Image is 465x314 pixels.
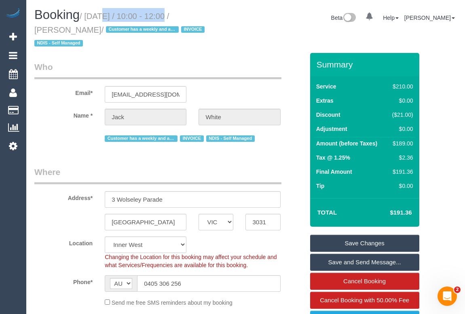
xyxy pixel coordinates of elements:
[105,135,178,142] span: Customer has a weekly and a 4-weekly service
[389,154,413,162] div: $2.36
[316,82,336,91] label: Service
[34,25,207,48] span: /
[404,15,455,21] a: [PERSON_NAME]
[34,166,281,184] legend: Where
[180,135,203,142] span: INVOICE
[389,97,413,105] div: $0.00
[310,273,419,290] a: Cancel Booking
[316,182,325,190] label: Tip
[342,13,356,23] img: New interface
[317,60,415,69] h3: Summary
[199,109,280,125] input: Last Name*
[320,297,409,303] span: Cancel Booking with 50.00% Fee
[34,8,80,22] span: Booking
[316,139,377,148] label: Amount (before Taxes)
[331,15,356,21] a: Beta
[28,275,99,286] label: Phone*
[383,15,399,21] a: Help
[5,8,21,19] img: Automaid Logo
[316,111,340,119] label: Discount
[316,125,347,133] label: Adjustment
[28,236,99,247] label: Location
[310,254,419,271] a: Save and Send Message...
[206,135,255,142] span: NDIS - Self Managed
[389,168,413,176] div: $191.36
[28,109,99,120] label: Name *
[181,26,205,33] span: INVOICE
[366,209,412,216] h4: $191.36
[389,139,413,148] div: $189.00
[454,287,461,293] span: 2
[389,125,413,133] div: $0.00
[310,235,419,252] a: Save Changes
[310,292,419,309] a: Cancel Booking with 50.00% Fee
[316,154,350,162] label: Tax @ 1.25%
[316,168,352,176] label: Final Amount
[137,275,280,292] input: Phone*
[106,26,179,33] span: Customer has a weekly and a 4-weekly service
[105,109,186,125] input: First Name*
[316,97,334,105] label: Extras
[34,40,83,46] span: NDIS - Self Managed
[317,209,337,216] strong: Total
[389,111,413,119] div: ($21.00)
[438,287,457,306] iframe: Intercom live chat
[105,86,186,103] input: Email*
[34,61,281,79] legend: Who
[28,191,99,202] label: Address*
[389,82,413,91] div: $210.00
[34,12,207,48] small: / [DATE] / 10:00 - 12:00 / [PERSON_NAME]
[28,86,99,97] label: Email*
[112,299,232,306] span: Send me free SMS reminders about my booking
[245,214,280,230] input: Post Code*
[389,182,413,190] div: $0.00
[105,254,277,268] span: Changing the Location for this booking may affect your schedule and what Services/Frequencies are...
[105,214,186,230] input: Suburb*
